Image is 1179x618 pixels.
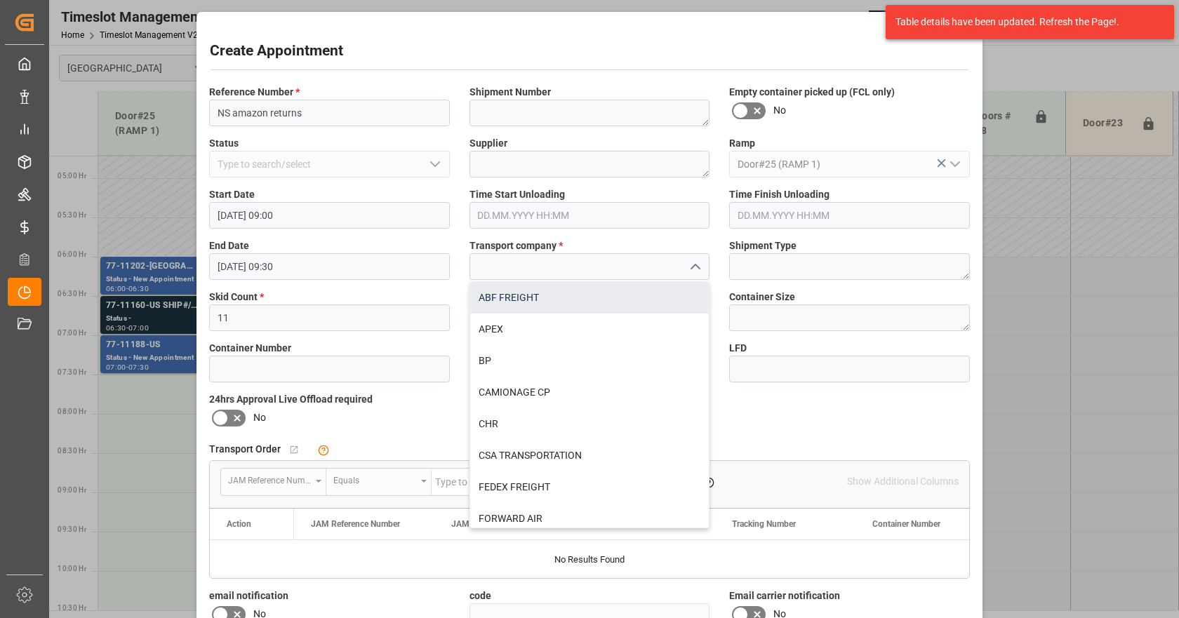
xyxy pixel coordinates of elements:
[872,519,940,529] span: Container Number
[469,85,551,100] span: Shipment Number
[470,314,710,345] div: APEX
[470,408,710,440] div: CHR
[469,136,507,151] span: Supplier
[729,136,755,151] span: Ramp
[469,239,563,253] span: Transport company
[469,589,491,603] span: code
[333,471,416,487] div: Equals
[732,519,796,529] span: Tracking Number
[209,589,288,603] span: email notification
[209,239,249,253] span: End Date
[209,151,450,177] input: Type to search/select
[209,290,264,304] span: Skid Count
[729,290,795,304] span: Container Size
[209,341,291,356] span: Container Number
[326,469,432,495] button: open menu
[209,253,450,280] input: DD.MM.YYYY HH:MM
[729,239,797,253] span: Shipment Type
[311,519,400,529] span: JAM Reference Number
[253,410,266,425] span: No
[470,440,710,471] div: CSA TRANSPORTATION
[470,377,710,408] div: CAMIONAGE CP
[729,202,970,229] input: DD.MM.YYYY HH:MM
[423,154,444,175] button: open menu
[209,202,450,229] input: DD.MM.YYYY HH:MM
[729,187,830,202] span: Time Finish Unloading
[470,282,710,314] div: ABF FREIGHT
[209,85,300,100] span: Reference Number
[221,469,326,495] button: open menu
[470,503,710,535] div: FORWARD AIR
[729,589,840,603] span: Email carrier notification
[209,442,281,457] span: Transport Order
[227,519,251,529] div: Action
[470,345,710,377] div: BP
[943,154,964,175] button: open menu
[729,85,895,100] span: Empty container picked up (FCL only)
[470,471,710,503] div: FEDEX FREIGHT
[451,519,539,529] span: JAM Shipment Number
[469,202,710,229] input: DD.MM.YYYY HH:MM
[729,341,747,356] span: LFD
[469,187,565,202] span: Time Start Unloading
[773,103,786,118] span: No
[209,136,239,151] span: Status
[209,392,373,407] span: 24hrs Approval Live Offload required
[432,469,690,495] input: Type to search
[729,304,970,331] textarea: 1
[729,151,970,177] input: Type to search/select
[684,256,705,278] button: close menu
[895,15,1154,29] div: Table details have been updated. Refresh the Page!.
[209,187,255,202] span: Start Date
[228,471,311,487] div: JAM Reference Number
[210,40,343,62] h2: Create Appointment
